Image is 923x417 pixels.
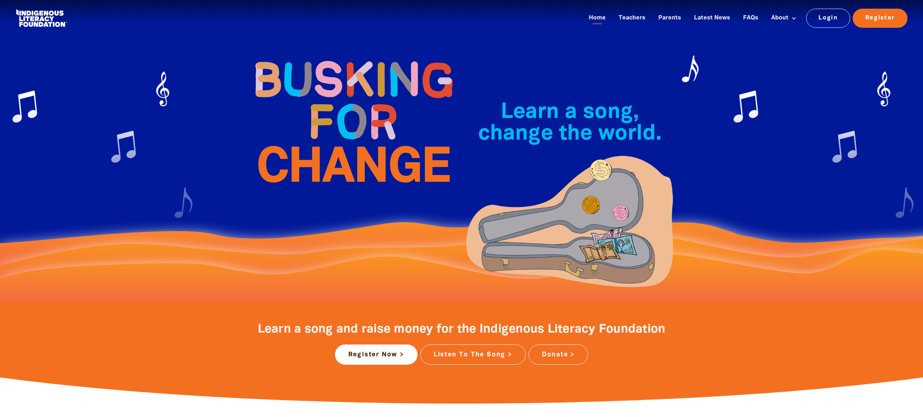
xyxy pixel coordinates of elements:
[335,344,418,365] a: Register Now >
[806,9,851,27] a: Login
[478,102,662,144] span: Learn a song, change the world.
[690,12,734,24] a: Latest News
[614,12,650,24] a: Teachers
[739,12,763,24] a: FAQs
[420,344,526,365] a: Listen To The Song >
[654,12,685,24] a: Parents
[529,344,588,365] a: Donate >
[584,12,610,24] a: Home
[258,324,666,335] span: Learn a song and raise money for the Indigenous Literacy Foundation
[767,12,801,24] a: About
[853,9,907,27] a: Register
